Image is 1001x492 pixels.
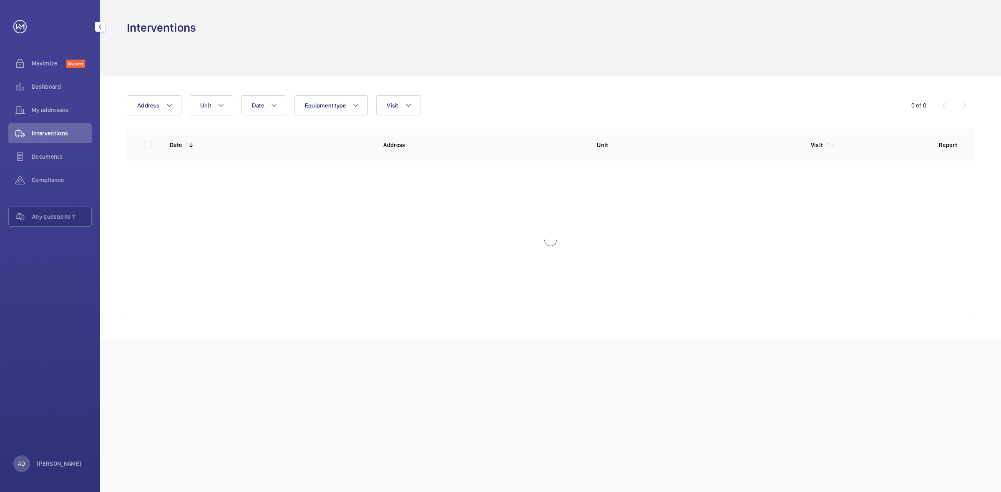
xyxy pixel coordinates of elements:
[37,460,82,468] p: [PERSON_NAME]
[939,141,957,149] p: Report
[241,95,286,115] button: Date
[190,95,233,115] button: Unit
[911,101,926,110] div: 0 of 0
[170,141,182,149] p: Date
[32,106,92,114] span: My addresses
[66,60,85,68] span: Discover
[127,95,181,115] button: Address
[32,129,92,137] span: Interventions
[376,95,420,115] button: Visit
[32,59,66,67] span: Maximize
[383,141,583,149] p: Address
[387,102,398,109] span: Visit
[252,102,264,109] span: Date
[32,152,92,161] span: Documents
[294,95,368,115] button: Equipment type
[137,102,159,109] span: Address
[200,102,211,109] span: Unit
[32,176,92,184] span: Compliance
[597,141,797,149] p: Unit
[32,82,92,91] span: Dashboard
[305,102,346,109] span: Equipment type
[127,20,196,35] h1: Interventions
[32,212,91,221] span: Any questions ?
[18,460,25,468] p: AD
[811,141,823,149] p: Visit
